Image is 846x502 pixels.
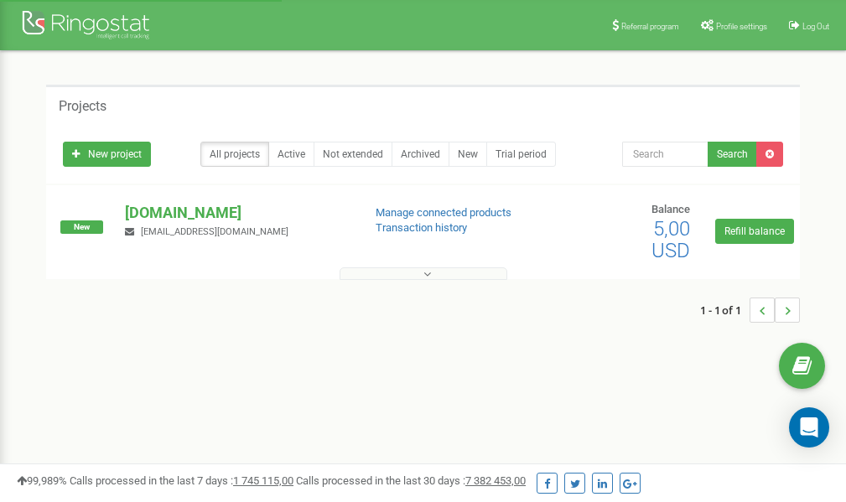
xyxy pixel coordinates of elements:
[125,202,348,224] p: [DOMAIN_NAME]
[486,142,556,167] a: Trial period
[376,221,467,234] a: Transaction history
[376,206,511,219] a: Manage connected products
[59,99,106,114] h5: Projects
[392,142,449,167] a: Archived
[715,219,794,244] a: Refill balance
[314,142,392,167] a: Not extended
[200,142,269,167] a: All projects
[651,203,690,215] span: Balance
[17,474,67,487] span: 99,989%
[700,298,750,323] span: 1 - 1 of 1
[63,142,151,167] a: New project
[70,474,293,487] span: Calls processed in the last 7 days :
[465,474,526,487] u: 7 382 453,00
[141,226,288,237] span: [EMAIL_ADDRESS][DOMAIN_NAME]
[621,22,679,31] span: Referral program
[708,142,757,167] button: Search
[651,217,690,262] span: 5,00 USD
[802,22,829,31] span: Log Out
[622,142,708,167] input: Search
[716,22,767,31] span: Profile settings
[268,142,314,167] a: Active
[296,474,526,487] span: Calls processed in the last 30 days :
[789,407,829,448] div: Open Intercom Messenger
[60,220,103,234] span: New
[449,142,487,167] a: New
[700,281,800,339] nav: ...
[233,474,293,487] u: 1 745 115,00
